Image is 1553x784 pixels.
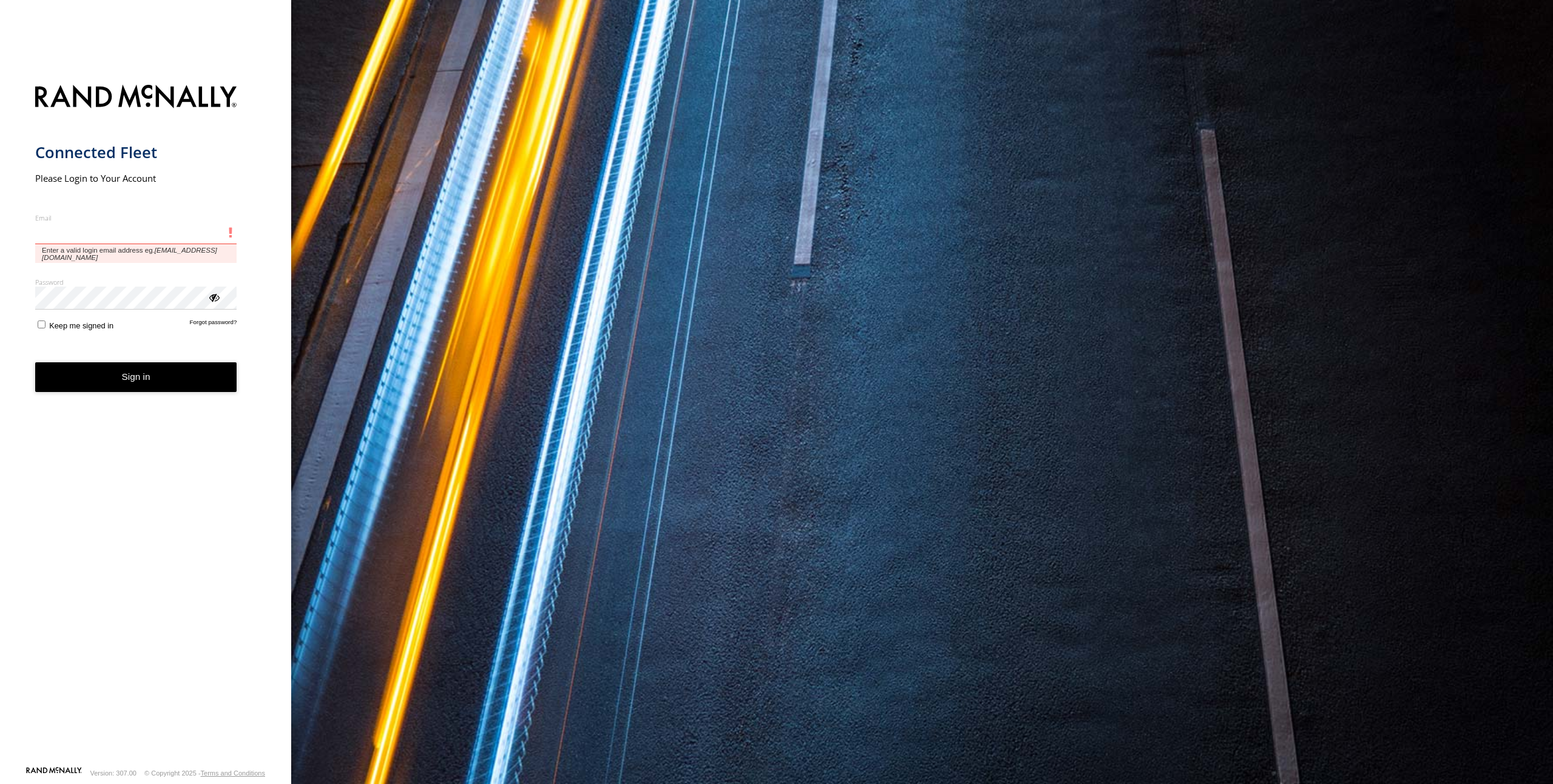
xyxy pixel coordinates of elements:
[26,767,82,779] a: Visit our Website
[207,291,220,303] div: ViewPassword
[35,362,237,392] button: Sign in
[35,213,237,222] label: Email
[49,321,113,330] span: Keep me signed in
[35,78,257,766] form: main
[35,82,237,113] img: Rand McNally
[38,321,45,328] input: Keep me signed in
[35,244,237,263] span: Enter a valid login email address eg.
[190,319,237,330] a: Forgot password?
[90,769,136,777] div: Version: 307.00
[35,277,237,287] label: Password
[35,172,237,184] h2: Please Login to Your Account
[201,769,265,777] a: Terms and Conditions
[144,769,265,777] div: © Copyright 2025 -
[42,247,217,261] em: [EMAIL_ADDRESS][DOMAIN_NAME]
[35,142,237,162] h1: Connected Fleet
